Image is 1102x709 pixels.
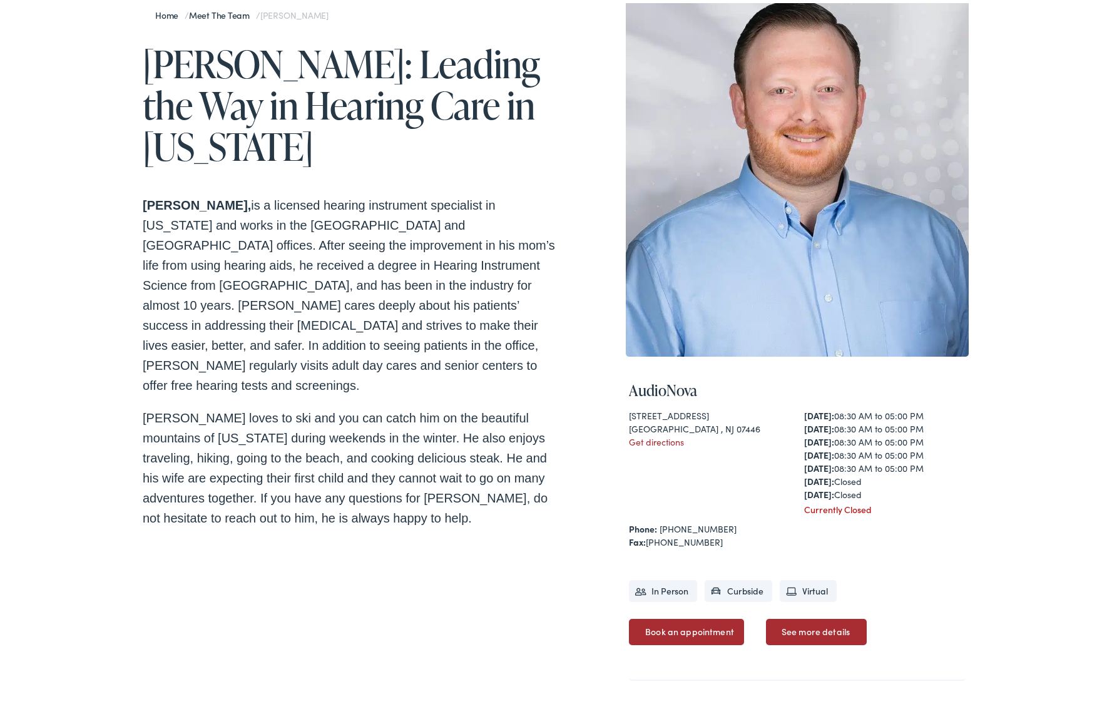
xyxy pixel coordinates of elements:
[260,6,329,18] span: [PERSON_NAME]
[804,419,834,432] strong: [DATE]:
[143,195,251,209] strong: [PERSON_NAME],
[804,472,834,484] strong: [DATE]:
[804,500,966,513] div: Currently Closed
[804,446,834,458] strong: [DATE]:
[629,577,697,599] li: In Person
[143,405,556,525] p: [PERSON_NAME] loves to ski and you can catch him on the beautiful mountains of [US_STATE] during ...
[780,577,837,599] li: Virtual
[629,406,790,419] div: [STREET_ADDRESS]
[143,192,556,392] p: is a licensed hearing instrument specialist in [US_STATE] and works in the [GEOGRAPHIC_DATA] and ...
[804,459,834,471] strong: [DATE]:
[705,577,772,599] li: Curbside
[155,6,329,18] span: / /
[629,419,790,432] div: [GEOGRAPHIC_DATA] , NJ 07446
[155,6,185,18] a: Home
[660,519,737,532] a: [PHONE_NUMBER]
[804,406,834,419] strong: [DATE]:
[629,379,966,397] h4: AudioNova
[804,485,834,497] strong: [DATE]:
[629,616,744,642] a: Book an appointment
[629,519,657,532] strong: Phone:
[143,40,556,164] h1: [PERSON_NAME]: Leading the Way in Hearing Care in [US_STATE]
[629,432,684,445] a: Get directions
[629,533,646,545] strong: Fax:
[766,616,867,642] a: See more details
[629,533,966,546] div: [PHONE_NUMBER]
[189,6,256,18] a: Meet the Team
[804,406,966,498] div: 08:30 AM to 05:00 PM 08:30 AM to 05:00 PM 08:30 AM to 05:00 PM 08:30 AM to 05:00 PM 08:30 AM to 0...
[804,432,834,445] strong: [DATE]:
